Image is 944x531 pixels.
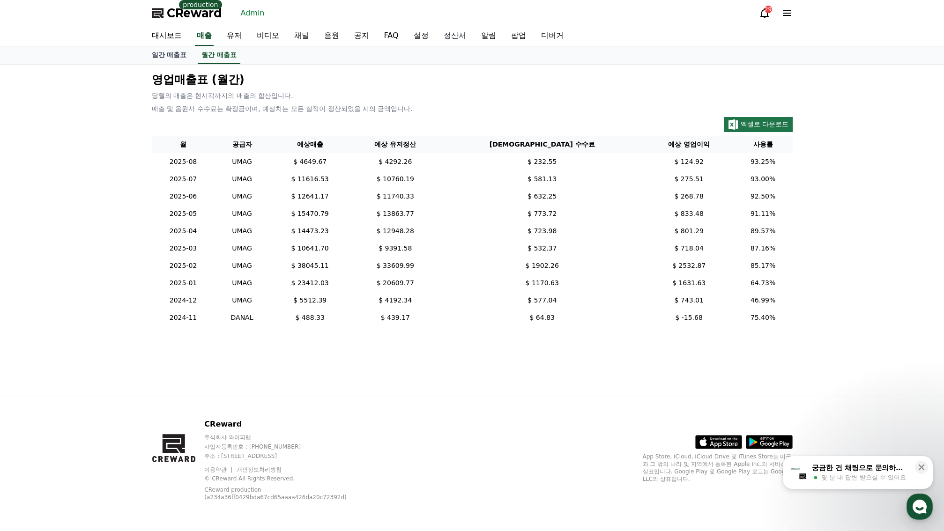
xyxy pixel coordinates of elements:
[645,153,734,170] td: $ 124.92
[440,170,645,188] td: $ 581.13
[351,188,440,205] td: $ 11740.33
[351,205,440,222] td: $ 13863.77
[152,309,215,326] td: 2024-11
[269,222,350,240] td: $ 14473.23
[269,240,350,257] td: $ 10641.70
[215,188,269,205] td: UMAG
[351,170,440,188] td: $ 10760.19
[734,205,793,222] td: 91.11%
[440,309,645,326] td: $ 64.83
[645,205,734,222] td: $ 833.48
[215,240,269,257] td: UMAG
[215,292,269,309] td: UMAG
[144,26,189,46] a: 대시보드
[351,222,440,240] td: $ 12948.28
[215,136,269,153] th: 공급자
[152,257,215,274] td: 2025-02
[645,257,734,274] td: $ 2532.87
[734,188,793,205] td: 92.50%
[269,292,350,309] td: $ 5512.39
[741,120,788,128] span: 엑셀로 다운로드
[724,117,793,132] button: 엑셀로 다운로드
[269,136,350,153] th: 예상매출
[249,26,287,46] a: 비디오
[269,205,350,222] td: $ 15470.79
[152,104,793,113] p: 매출 및 음원사 수수료는 확정금이며, 예상치는 모든 실적이 정산되었을 시의 금액입니다.
[152,240,215,257] td: 2025-03
[734,292,793,309] td: 46.99%
[215,222,269,240] td: UMAG
[152,136,215,153] th: 월
[167,6,222,21] span: CReward
[287,26,317,46] a: 채널
[734,309,793,326] td: 75.40%
[269,188,350,205] td: $ 12641.17
[215,205,269,222] td: UMAG
[237,466,282,473] a: 개인정보처리방침
[734,240,793,257] td: 87.16%
[215,257,269,274] td: UMAG
[152,188,215,205] td: 2025-06
[440,153,645,170] td: $ 232.55
[645,136,734,153] th: 예상 영업이익
[145,311,156,318] span: 설정
[734,170,793,188] td: 93.00%
[645,188,734,205] td: $ 268.78
[30,311,35,318] span: 홈
[440,292,645,309] td: $ 577.04
[215,153,269,170] td: UMAG
[3,297,62,320] a: 홈
[440,257,645,274] td: $ 1902.26
[152,91,793,100] p: 당월의 매출은 현시각까지의 매출의 합산입니다.
[198,46,240,64] a: 월간 매출표
[152,72,793,87] p: 영업매출표 (월간)
[534,26,571,46] a: 디버거
[351,292,440,309] td: $ 4192.34
[440,188,645,205] td: $ 632.25
[215,170,269,188] td: UMAG
[734,274,793,292] td: 64.73%
[440,222,645,240] td: $ 723.98
[152,153,215,170] td: 2025-08
[440,205,645,222] td: $ 773.72
[237,6,268,21] a: Admin
[645,240,734,257] td: $ 718.04
[317,26,347,46] a: 음원
[734,222,793,240] td: 89.57%
[645,170,734,188] td: $ 275.51
[643,453,793,483] p: App Store, iCloud, iCloud Drive 및 iTunes Store는 미국과 그 밖의 나라 및 지역에서 등록된 Apple Inc.의 서비스 상표입니다. Goo...
[152,170,215,188] td: 2025-07
[351,153,440,170] td: $ 4292.26
[645,292,734,309] td: $ 743.01
[121,297,180,320] a: 설정
[215,274,269,292] td: UMAG
[436,26,474,46] a: 정산서
[440,274,645,292] td: $ 1170.63
[351,274,440,292] td: $ 20609.77
[269,170,350,188] td: $ 11616.53
[269,274,350,292] td: $ 23412.03
[351,257,440,274] td: $ 33609.99
[86,311,97,319] span: 대화
[734,257,793,274] td: 85.17%
[152,274,215,292] td: 2025-01
[734,136,793,153] th: 사용률
[440,240,645,257] td: $ 532.37
[645,309,734,326] td: $ -15.68
[152,292,215,309] td: 2024-12
[474,26,504,46] a: 알림
[765,6,772,13] div: 29
[351,136,440,153] th: 예상 유저정산
[269,153,350,170] td: $ 4649.67
[269,309,350,326] td: $ 488.33
[204,443,369,450] p: 사업자등록번호 : [PHONE_NUMBER]
[645,222,734,240] td: $ 801.29
[734,153,793,170] td: 93.25%
[351,309,440,326] td: $ 439.17
[204,452,369,460] p: 주소 : [STREET_ADDRESS]
[440,136,645,153] th: [DEMOGRAPHIC_DATA] 수수료
[152,6,222,21] a: CReward
[351,240,440,257] td: $ 9391.58
[204,486,354,501] p: CReward production (a234a36ff0429bda67cd65aaaa426da20c72392d)
[504,26,534,46] a: 팝업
